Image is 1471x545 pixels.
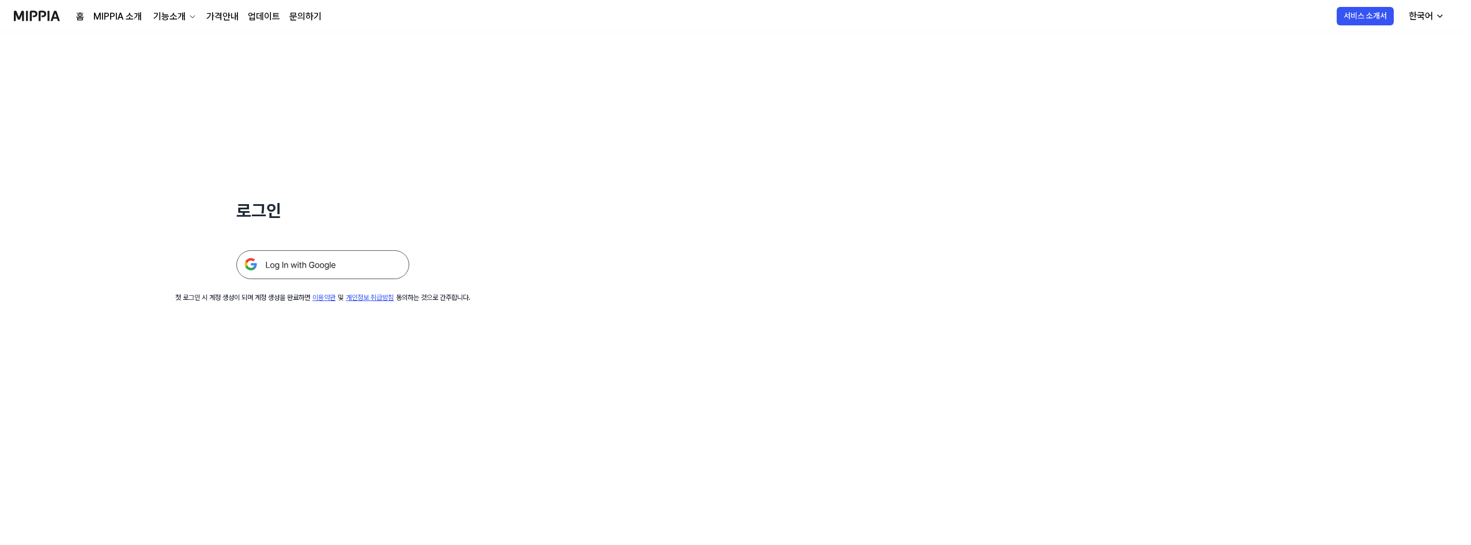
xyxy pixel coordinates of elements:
[248,10,280,24] a: 업데이트
[151,10,197,24] button: 기능소개
[151,10,188,24] div: 기능소개
[236,250,409,279] img: 구글 로그인 버튼
[289,10,322,24] a: 문의하기
[206,10,239,24] a: 가격안내
[346,294,394,302] a: 개인정보 취급방침
[1400,5,1451,28] button: 한국어
[312,294,335,302] a: 이용약관
[1337,7,1394,25] button: 서비스 소개서
[93,10,142,24] a: MIPPIA 소개
[76,10,84,24] a: 홈
[236,198,409,223] h1: 로그인
[175,293,470,303] div: 첫 로그인 시 계정 생성이 되며 계정 생성을 완료하면 및 동의하는 것으로 간주합니다.
[1406,9,1435,23] div: 한국어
